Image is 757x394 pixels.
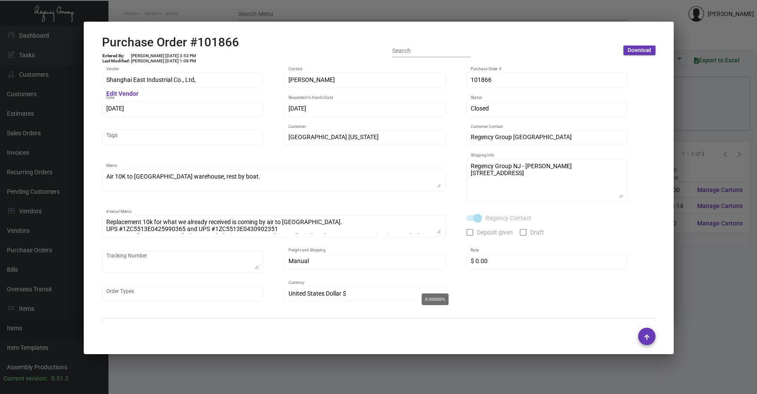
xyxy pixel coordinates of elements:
span: Manual [288,257,309,264]
td: Last Modified: [102,59,131,64]
span: Deposit given [477,227,513,238]
mat-hint: Edit Vendor [106,91,138,98]
span: Download [628,47,651,54]
span: Draft [530,227,544,238]
span: Closed [471,105,489,112]
th: Field Name [102,319,337,334]
div: 0.51.2 [51,374,69,383]
td: Entered By: [102,53,131,59]
td: [PERSON_NAME] [DATE] 1:08 PM [131,59,197,64]
span: Regency Contact [485,213,531,223]
h2: Purchase Order #101866 [102,35,239,50]
td: [PERSON_NAME] [DATE] 3:53 PM [131,53,197,59]
div: Current version: [3,374,48,383]
div: 0.00000% [422,293,449,305]
th: Value [498,319,655,334]
button: Download [623,46,655,55]
th: Data Type [337,319,498,334]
